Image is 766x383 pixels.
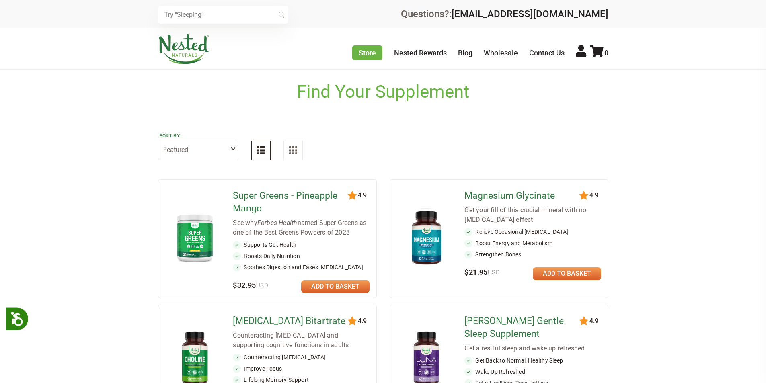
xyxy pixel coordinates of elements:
li: Supports Gut Health [233,241,370,249]
a: [MEDICAL_DATA] Bitartrate [233,315,349,328]
li: Soothes Digestion and Eases [MEDICAL_DATA] [233,263,370,271]
li: Wake Up Refreshed [464,368,601,376]
li: Improve Focus [233,365,370,373]
a: Super Greens - Pineapple Mango [233,189,349,215]
span: USD [488,269,500,276]
div: Counteracting [MEDICAL_DATA] and supporting cognitive functions in adults [233,331,370,350]
a: Magnesium Glycinate [464,189,581,202]
a: Contact Us [529,49,565,57]
a: Nested Rewards [394,49,447,57]
input: Try "Sleeping" [158,6,288,24]
a: Blog [458,49,472,57]
span: 0 [604,49,608,57]
a: [EMAIL_ADDRESS][DOMAIN_NAME] [452,8,608,20]
li: Strengthen Bones [464,250,601,258]
li: Relieve Occasional [MEDICAL_DATA] [464,228,601,236]
a: [PERSON_NAME] Gentle Sleep Supplement [464,315,581,340]
li: Boost Energy and Metabolism [464,239,601,247]
img: Grid [289,146,297,154]
a: Wholesale [484,49,518,57]
span: USD [256,282,268,289]
li: Counteracting [MEDICAL_DATA] [233,353,370,361]
span: $21.95 [464,268,500,276]
a: Store [352,45,382,60]
li: Boosts Daily Nutrition [233,252,370,260]
span: $32.95 [233,281,268,289]
img: Nested Naturals [158,34,210,64]
div: Get your fill of this crucial mineral with no [MEDICAL_DATA] effect [464,205,601,225]
img: Super Greens - Pineapple Mango [171,211,218,265]
img: Magnesium Glycinate [403,207,450,268]
li: Get Back to Normal, Healthy Sleep [464,356,601,365]
img: List [257,146,265,154]
div: Questions?: [401,9,608,19]
a: 0 [590,49,608,57]
h1: Find Your Supplement [297,82,469,102]
div: See why named Super Greens as one of the Best Greens Powders of 2023 [233,218,370,238]
label: Sort by: [160,133,237,139]
div: Get a restful sleep and wake up refreshed [464,344,601,353]
em: Forbes Health [257,219,298,227]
